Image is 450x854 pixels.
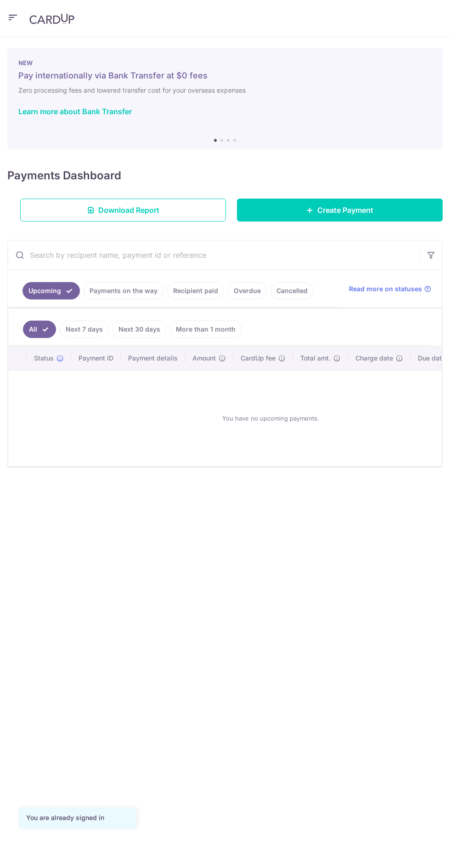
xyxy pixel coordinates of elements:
img: CardUp [29,13,74,24]
a: More than 1 month [170,321,242,338]
h4: Payments Dashboard [7,167,121,184]
a: All [23,321,56,338]
span: CardUp fee [241,354,276,363]
span: Create Payment [317,205,373,216]
a: Upcoming [22,282,80,299]
span: Charge date [355,354,393,363]
p: NEW [18,59,432,67]
a: Learn more about Bank Transfer [18,107,132,116]
span: Total amt. [300,354,331,363]
span: Download Report [98,205,159,216]
a: Next 30 days [112,321,166,338]
span: Amount [192,354,216,363]
a: Payments on the way [84,282,163,299]
a: Create Payment [237,199,443,222]
a: Overdue [228,282,267,299]
a: Next 7 days [60,321,109,338]
span: Read more on statuses [349,284,422,294]
th: Payment details [121,346,185,370]
span: Status [34,354,54,363]
iframe: Opens a widget where you can find more information [392,826,441,849]
h5: Pay internationally via Bank Transfer at $0 fees [18,70,432,81]
h6: Zero processing fees and lowered transfer cost for your overseas expenses [18,85,432,96]
a: Read more on statuses [349,284,431,294]
a: Download Report [20,199,226,222]
a: Cancelled [270,282,314,299]
span: Due date [418,354,445,363]
a: Recipient paid [167,282,224,299]
th: Payment ID [71,346,121,370]
div: You are already signed in [26,813,128,822]
input: Search by recipient name, payment id or reference [8,240,420,270]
